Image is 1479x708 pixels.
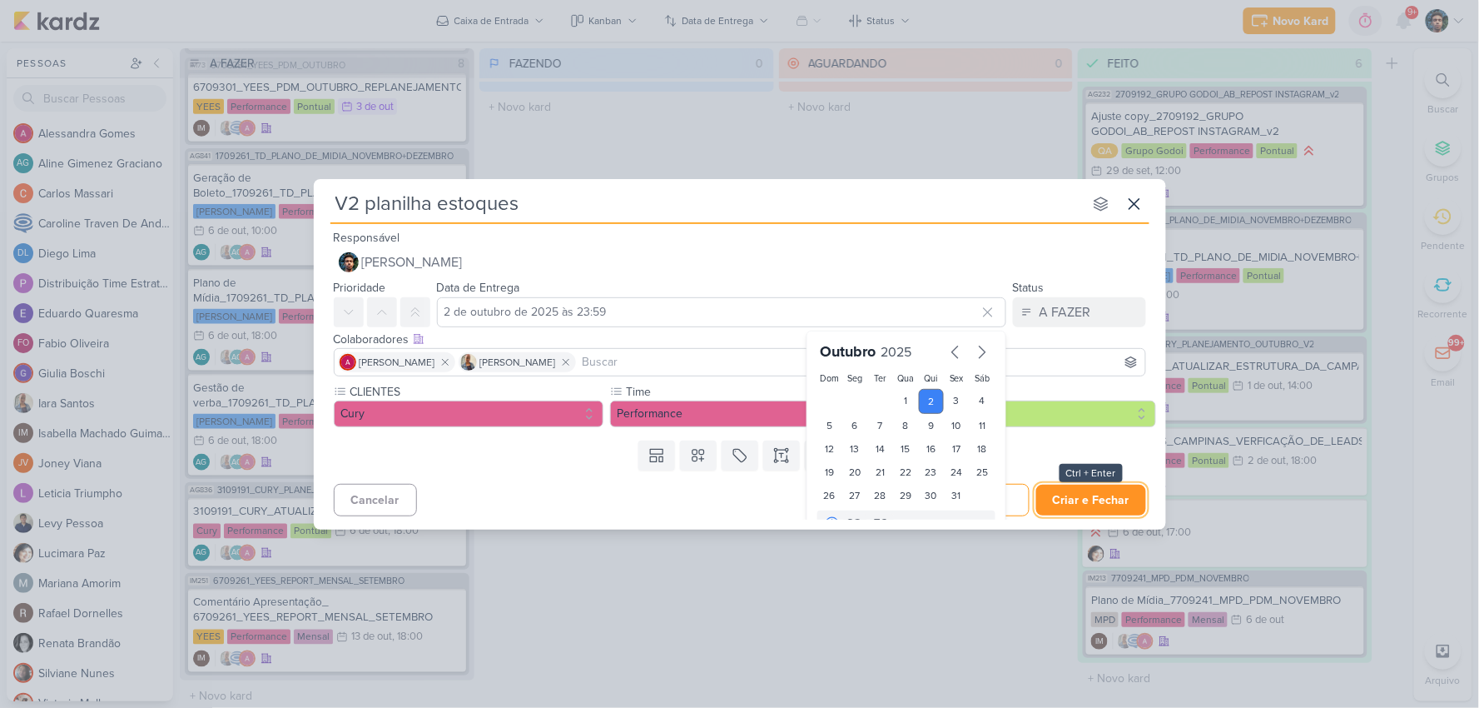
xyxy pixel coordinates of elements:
[842,414,868,437] div: 6
[868,414,894,437] div: 7
[334,281,386,295] label: Prioridade
[579,352,1142,372] input: Buscar
[1013,281,1045,295] label: Status
[610,401,880,427] button: Performance
[362,252,463,272] span: [PERSON_NAME]
[821,342,876,361] span: Outubro
[330,189,1083,219] input: Kard Sem Título
[944,389,970,414] div: 3
[919,414,945,437] div: 9
[821,372,840,386] div: Dom
[919,484,945,507] div: 30
[868,437,894,461] div: 14
[1060,464,1123,482] div: Ctrl + Enter
[334,247,1146,277] button: [PERSON_NAME]
[842,437,868,461] div: 13
[919,461,945,484] div: 23
[970,414,995,437] div: 11
[893,437,919,461] div: 15
[437,281,520,295] label: Data de Entrega
[893,461,919,484] div: 22
[817,484,843,507] div: 26
[970,461,995,484] div: 25
[893,414,919,437] div: 8
[919,437,945,461] div: 16
[1040,302,1091,322] div: A FAZER
[846,372,865,386] div: Seg
[334,331,1146,348] div: Colaboradores
[901,383,1156,401] label: Recorrência
[842,484,868,507] div: 27
[334,231,400,245] label: Responsável
[334,401,603,427] button: Cury
[339,252,359,272] img: Nelito Junior
[842,461,868,484] div: 20
[1036,485,1146,516] button: Criar e Fechar
[896,372,916,386] div: Qua
[437,297,1006,327] input: Select a date
[886,401,1156,427] button: Pontual
[360,355,435,370] span: [PERSON_NAME]
[944,461,970,484] div: 24
[1013,297,1146,327] button: A FAZER
[973,372,992,386] div: Sáb
[868,484,894,507] div: 28
[970,437,995,461] div: 18
[349,383,603,401] label: CLIENTES
[944,414,970,437] div: 10
[947,372,966,386] div: Sex
[893,389,919,414] div: 1
[340,354,356,371] img: Alessandra Gomes
[480,355,556,370] span: [PERSON_NAME]
[970,389,995,414] div: 4
[460,354,477,371] img: Iara Santos
[944,437,970,461] div: 17
[867,514,871,534] div: :
[817,461,843,484] div: 19
[871,372,891,386] div: Ter
[334,484,417,516] button: Cancelar
[893,484,919,507] div: 29
[817,414,843,437] div: 5
[919,389,945,414] div: 2
[944,484,970,507] div: 31
[868,461,894,484] div: 21
[625,383,880,401] label: Time
[881,344,912,361] span: 2025
[944,517,989,531] div: GMT-03:00
[922,372,941,386] div: Qui
[817,437,843,461] div: 12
